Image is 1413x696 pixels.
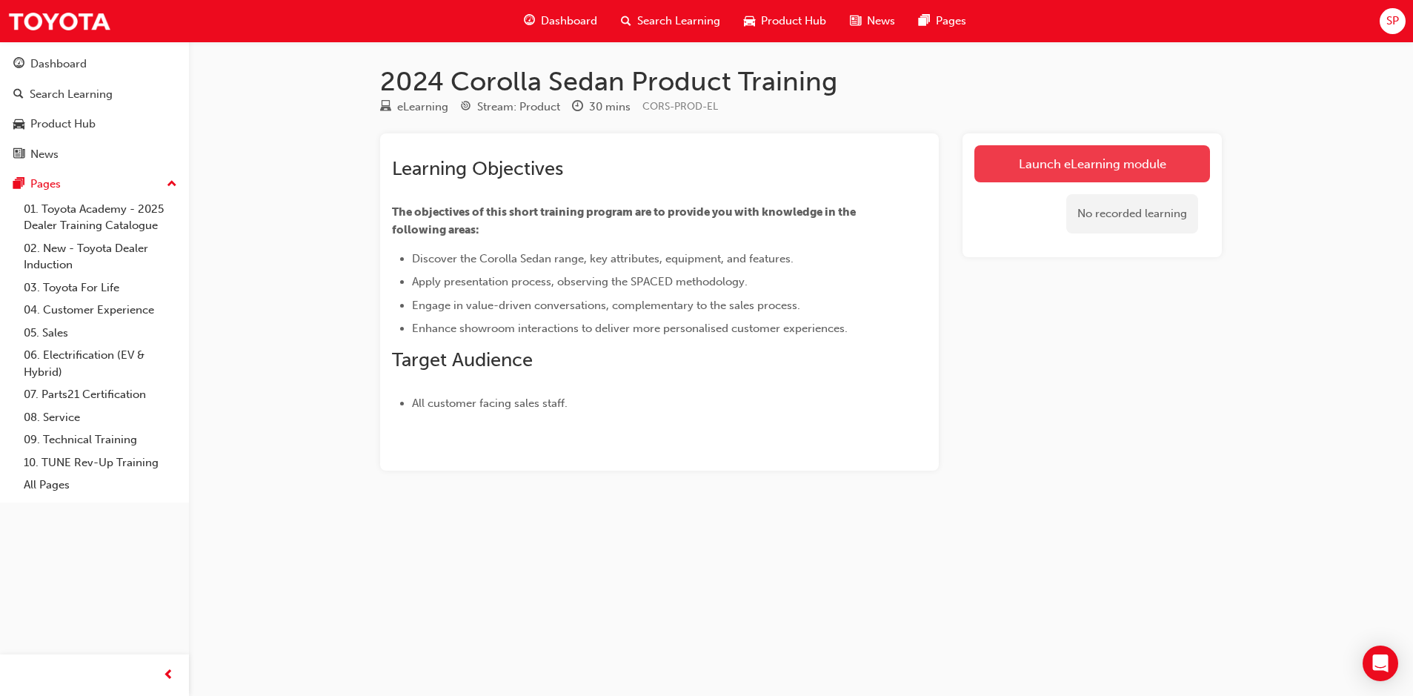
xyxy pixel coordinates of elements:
[13,118,24,131] span: car-icon
[541,13,597,30] span: Dashboard
[850,12,861,30] span: news-icon
[18,276,183,299] a: 03. Toyota For Life
[18,383,183,406] a: 07. Parts21 Certification
[1363,646,1398,681] div: Open Intercom Messenger
[936,13,966,30] span: Pages
[30,56,87,73] div: Dashboard
[589,99,631,116] div: 30 mins
[907,6,978,36] a: pages-iconPages
[572,101,583,114] span: clock-icon
[524,12,535,30] span: guage-icon
[6,47,183,170] button: DashboardSearch LearningProduct HubNews
[732,6,838,36] a: car-iconProduct Hub
[974,145,1210,182] a: Launch eLearning module
[18,237,183,276] a: 02. New - Toyota Dealer Induction
[397,99,448,116] div: eLearning
[18,322,183,345] a: 05. Sales
[18,451,183,474] a: 10. TUNE Rev-Up Training
[13,178,24,191] span: pages-icon
[6,141,183,168] a: News
[642,100,718,113] span: Learning resource code
[392,157,563,180] span: Learning Objectives
[572,98,631,116] div: Duration
[412,299,800,312] span: Engage in value-driven conversations, complementary to the sales process.
[1066,194,1198,233] div: No recorded learning
[477,99,560,116] div: Stream: Product
[1380,8,1406,34] button: SP
[609,6,732,36] a: search-iconSearch Learning
[6,81,183,108] a: Search Learning
[392,348,533,371] span: Target Audience
[761,13,826,30] span: Product Hub
[30,86,113,103] div: Search Learning
[380,101,391,114] span: learningResourceType_ELEARNING-icon
[13,88,24,102] span: search-icon
[412,397,568,410] span: All customer facing sales staff.
[380,65,1222,98] h1: 2024 Corolla Sedan Product Training
[744,12,755,30] span: car-icon
[13,58,24,71] span: guage-icon
[512,6,609,36] a: guage-iconDashboard
[412,322,848,335] span: Enhance showroom interactions to deliver more personalised customer experiences.
[412,252,794,265] span: Discover the Corolla Sedan range, key attributes, equipment, and features.
[30,116,96,133] div: Product Hub
[18,474,183,497] a: All Pages
[919,12,930,30] span: pages-icon
[167,175,177,194] span: up-icon
[30,176,61,193] div: Pages
[6,170,183,198] button: Pages
[18,299,183,322] a: 04. Customer Experience
[621,12,631,30] span: search-icon
[6,50,183,78] a: Dashboard
[6,110,183,138] a: Product Hub
[460,101,471,114] span: target-icon
[13,148,24,162] span: news-icon
[412,275,748,288] span: Apply presentation process, observing the SPACED methodology.
[18,198,183,237] a: 01. Toyota Academy - 2025 Dealer Training Catalogue
[18,428,183,451] a: 09. Technical Training
[460,98,560,116] div: Stream
[30,146,59,163] div: News
[7,4,111,38] img: Trak
[1386,13,1399,30] span: SP
[380,98,448,116] div: Type
[18,406,183,429] a: 08. Service
[392,205,858,236] span: The objectives of this short training program are to provide you with knowledge in the following ...
[18,344,183,383] a: 06. Electrification (EV & Hybrid)
[637,13,720,30] span: Search Learning
[163,666,174,685] span: prev-icon
[867,13,895,30] span: News
[838,6,907,36] a: news-iconNews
